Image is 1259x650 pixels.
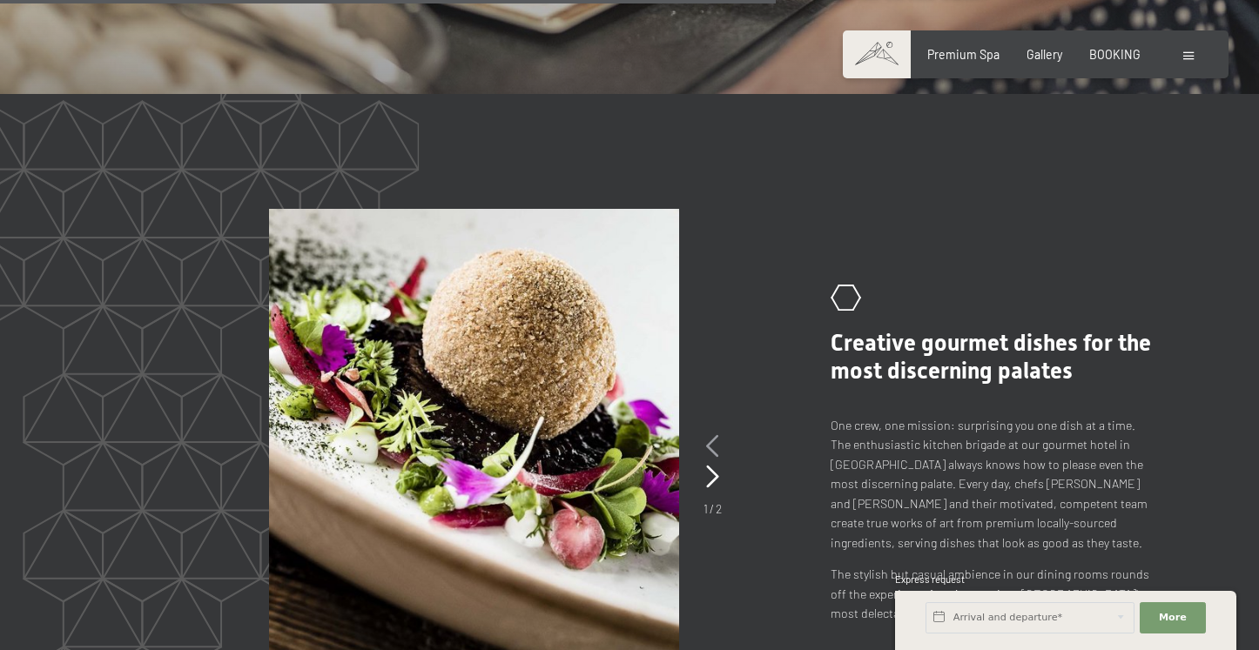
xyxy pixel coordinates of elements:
span: 1 [704,501,708,516]
p: One crew, one mission: surprising you one dish at a time. The enthusiastic kitchen brigade at our... [831,416,1153,553]
span: More [1159,611,1187,625]
span: Express request [895,573,965,585]
p: The stylish but casual ambience in our dining rooms rounds off the experience for a journey into ... [831,565,1153,624]
a: Premium Spa [927,47,1000,62]
a: BOOKING [1089,47,1141,62]
span: / [710,501,714,516]
span: Creative gourmet dishes for the most discerning palates [831,330,1151,384]
button: More [1140,602,1206,633]
span: 2 [716,501,722,516]
a: Gallery [1027,47,1062,62]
